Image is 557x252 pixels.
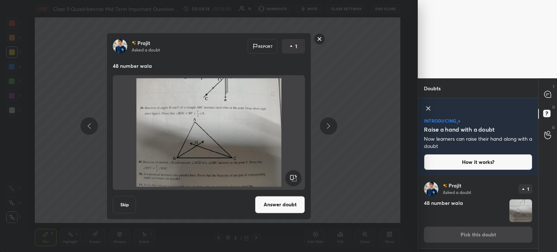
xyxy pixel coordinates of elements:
[295,42,297,50] p: 1
[553,84,555,90] p: T
[424,182,438,196] img: a97af4ab29e741eaafac7a23faaaa85f.jpg
[255,196,305,213] button: Answer doubt
[509,199,532,222] img: 1756559301A66U3X.JPEG
[458,120,461,123] img: large-star.026637fe.svg
[113,39,127,53] img: a97af4ab29e741eaafac7a23faaaa85f.jpg
[443,189,471,195] p: Asked a doubt
[424,125,495,134] h5: Raise a hand with a doubt
[132,41,136,45] img: no-rating-badge.077c3623.svg
[121,78,296,187] img: 1756559301A66U3X.JPEG
[457,122,458,124] img: small-star.76a44327.svg
[418,79,446,98] p: Doubts
[449,183,461,189] p: Prajit
[424,199,506,222] h4: 48 number wala
[552,125,555,130] p: G
[248,39,277,53] div: Report
[527,187,529,191] p: 1
[424,135,532,150] p: Now learners can raise their hand along with a doubt
[113,196,136,213] button: Skip
[132,46,160,52] p: Asked a doubt
[137,40,150,46] p: Prajit
[424,154,532,170] button: How it works?
[552,104,555,110] p: D
[424,119,457,123] p: introducing
[418,176,538,252] div: grid
[443,184,447,188] img: no-rating-badge.077c3623.svg
[113,62,305,69] p: 48 number wala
